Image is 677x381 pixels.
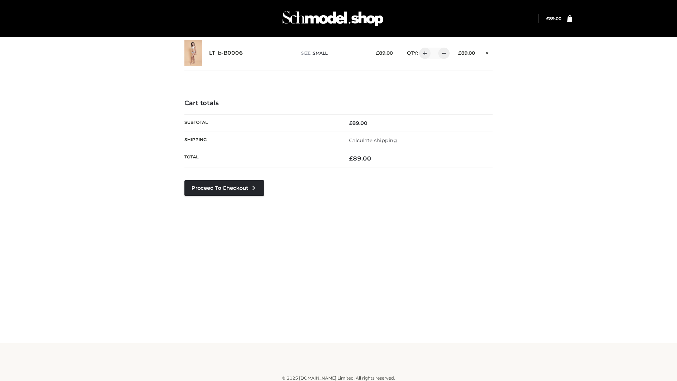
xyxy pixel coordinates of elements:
span: SMALL [313,50,328,56]
a: Remove this item [482,48,493,57]
bdi: 89.00 [546,16,561,21]
span: £ [349,120,352,126]
a: £89.00 [546,16,561,21]
bdi: 89.00 [376,50,393,56]
a: LT_b-B0006 [209,50,243,56]
th: Subtotal [184,114,338,132]
bdi: 89.00 [458,50,475,56]
div: QTY: [400,48,447,59]
p: size : [301,50,365,56]
span: £ [546,16,549,21]
a: Calculate shipping [349,137,397,144]
th: Shipping [184,132,338,149]
span: £ [376,50,379,56]
th: Total [184,149,338,168]
img: Schmodel Admin 964 [280,5,386,32]
bdi: 89.00 [349,120,367,126]
h4: Cart totals [184,99,493,107]
bdi: 89.00 [349,155,371,162]
span: £ [349,155,353,162]
a: Proceed to Checkout [184,180,264,196]
span: £ [458,50,461,56]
